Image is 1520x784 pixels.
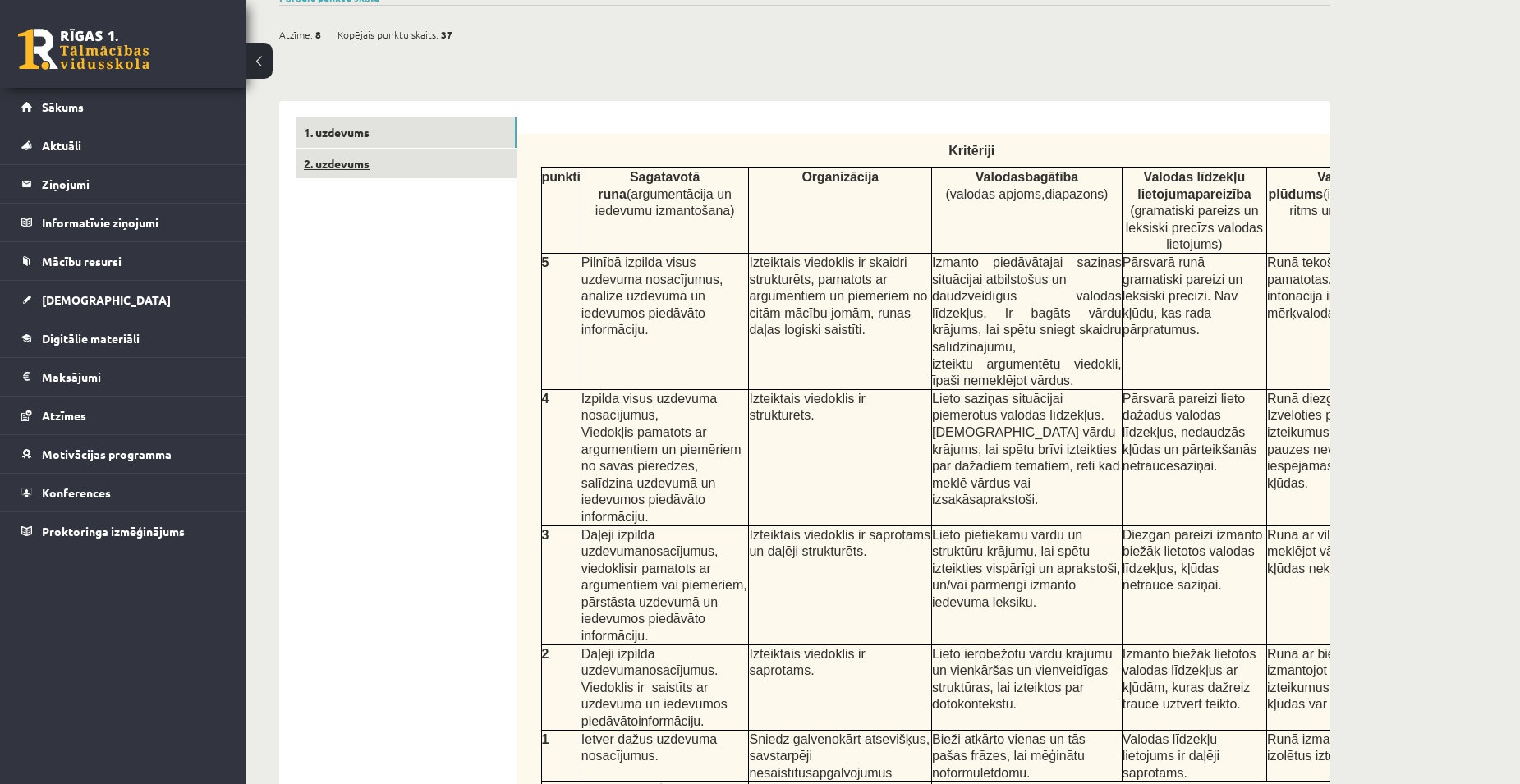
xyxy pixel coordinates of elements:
span: Lieto pietiekamu vārdu un struktūru krājumu, lai spētu izteikties vispārīgi un aprakstoši, un/vai... [932,528,1120,609]
span: (valodas apjoms, [945,187,1108,201]
body: Bagātinātā teksta redaktors, wiswyg-editor-user-answer-47433812058840 [16,16,957,34]
span: Runā ar biežām pauzēm, izmantojot atsevišķus izteikumus. Izrunas kļūdas var kavēt izpratni. [1267,647,1414,712]
span: Kritēriji [948,144,994,158]
a: 2. uzdevums [296,149,517,179]
a: Maksājumi [21,358,226,396]
span: Daļēji izpilda uzdevuma ir pamatots ar argumentiem vai piemēriem, pārstāsta uzdevumā un iedevumos... [581,528,747,644]
a: Proktoringa izmēģinājums [21,512,226,550]
span: Bieži atkārto vienas un tās pašas frāzes, lai mēģinātu noformulēt [932,732,1086,780]
span: Digitālie materiāli [42,331,140,346]
span: Izmanto piedāvātajai saziņas situācijai atbilstošus un [932,255,1122,287]
span: Valodas līdzekļu lietojuma [1137,170,1251,201]
span: Konferences [42,485,111,500]
legend: Ziņojumi [42,165,226,203]
span: Proktoringa izmēģinājums [42,524,185,539]
a: 1. uzdevums [296,117,517,148]
span: Viedokļis pamatots ar argumentiem un piemēriem no savas pieredzes, salīdzina uzdevumā un iedevumo... [581,425,742,524]
a: Motivācijas programma [21,435,226,473]
a: Digitālie materiāli [21,319,226,357]
span: apgalvojumus [812,766,892,780]
span: [DEMOGRAPHIC_DATA] [42,292,171,307]
span: 37 [441,22,452,47]
span: Izmanto biežāk lietotos valodas līdzekļus ar kļūdām, kuras dažreiz traucē uztvert teikto. [1123,647,1256,712]
span: Daļēji izpilda uzdevuma [581,647,719,678]
span: Pilnībā izpilda visus uzdevuma nosacījumus, analizē uzdevumā un iedevumos piedāvāto informāciju. [581,255,723,337]
span: nosacījumus, viedoklis [581,544,719,575]
span: Valodas līdzekļu lietojums ir daļēji saprotams. [1123,732,1219,780]
span: Sākums [42,99,84,114]
span: Runā diezgan [1267,392,1385,406]
span: izsakās [932,493,1038,507]
span: Kopējais punktu skaits: [338,22,439,47]
a: Rīgas 1. Tālmācības vidusskola [18,29,149,70]
span: Pārsvarā pareizi lieto dažādus valodas līdzekļus, nedaudzās kļūdas un pārteikšanās netraucē [1123,392,1257,473]
span: Izteiktais viedoklis ir saprotams un daļēji strukturēts. [749,528,930,559]
span: kļūdas. [1267,476,1308,490]
span: (gramatiski pareizs un leksiski precīzs valodas lietojums) [1126,204,1263,251]
span: (argumentācija un iedevumu izmantošana) [595,187,735,218]
span: Atzīme: [279,22,313,47]
span: Valodas [976,170,1078,184]
span: Aktuāli [42,138,81,153]
span: Izteiktais viedoklis ir skaidri strukturēts, pamatots ar argumentiem un piemēriem no citām mācību... [749,255,927,337]
a: Aktuāli [21,126,226,164]
span: punkti [542,170,581,184]
span: nosacījumus. [642,663,719,677]
span: Atzīmes [42,408,86,423]
span: 4 [542,392,549,406]
span: struktūras, lai izteiktos par doto [932,681,1084,712]
span: domu. [994,766,1031,780]
span: Runā ar vilcināšanos, meklējot vārdus. Izrunas kļūdas nekavē izpratni. [1267,528,1409,575]
a: Sākums [21,88,226,126]
span: Pārsvarā runā gramatiski pareizi un leksiski precīzi. Nav kļūdu, kas rada pārpratumus. [1123,255,1243,337]
span: Diezgan pareizi izmanto biežāk lietotos valodas līdzekļus, kļūdas netraucē saziņai. [1123,528,1263,593]
a: [DEMOGRAPHIC_DATA] [21,281,226,319]
span: daudzveidīgus valodas līdzekļus. Ir bagāts vārdu krājums, lai spētu sniegt skaidru salīdzinājumu, [932,289,1122,354]
span: Ietver dažus uzdevuma nosacījumus. [581,732,717,763]
span: diapazons) [1045,187,1108,201]
span: 8 [315,22,321,47]
span: 2 [542,647,549,661]
a: Informatīvie ziņojumi [21,204,226,241]
span: Valodas plūdums [1269,170,1367,201]
span: Sagatavotā runa [598,170,700,201]
a: Mācību resursi [21,242,226,280]
span: [DEMOGRAPHIC_DATA] vārdu krājums, lai spētu brīvi izteikties par dažādiem tematiem, reti kad mekl... [932,425,1120,490]
span: savstarpēji nesaistītus [749,749,892,780]
span: 1 [542,732,549,746]
span: bagātība [1025,170,1078,184]
span: pareizība [1195,187,1251,201]
a: Ziņojumi [21,165,226,203]
legend: Informatīvie ziņojumi [42,204,226,241]
span: Izvēloties piemērotus izteikumus, iespējamas pauzes nevietā. Izrunā iespējamas nelielas [1267,408,1403,473]
span: informāciju. [638,714,704,728]
span: Lieto saziņas situācijai piemērotus valodas līdzekļus. [932,392,1104,423]
span: Lieto ierobežotu vārdu krājumu un vienkāršas un vienveidīgas [932,647,1113,678]
span: Izpilda visus uzdevuma nosacījumus, [581,392,717,423]
span: Runā izmanto ļoti īsus, izolētus izteikumus. [1267,732,1400,763]
a: Atzīmes [21,397,226,434]
span: Izteiktais viedoklis ir strukturēts. [749,392,865,423]
span: izteiktu argumentētu viedokli, īpaši nemeklējot vārdus. [932,357,1122,388]
span: Runā tekoši. Pauzes ir pamatotas. Izruna un intonācija ir pārsvarā mērķvalodai atbilstoša. [1267,255,1401,320]
span: Izteiktais viedoklis ir saprotams. [749,647,865,678]
span: Mācību resursi [42,254,122,268]
legend: Maksājumi [42,358,226,396]
span: saziņai. [1173,459,1217,473]
span: 5 [542,255,549,269]
span: kontekstu. [957,697,1017,711]
a: Konferences [21,474,226,511]
span: Motivācijas programma [42,447,172,461]
span: aprakstoši. [976,493,1038,507]
span: Viedoklis ir saistīts ar uzdevumā un iedevumos piedāvāto [581,681,728,728]
span: Organizācija [801,170,879,184]
span: 3 [542,528,549,542]
span: Sniedz galvenokārt atsevišķus, [749,732,930,746]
